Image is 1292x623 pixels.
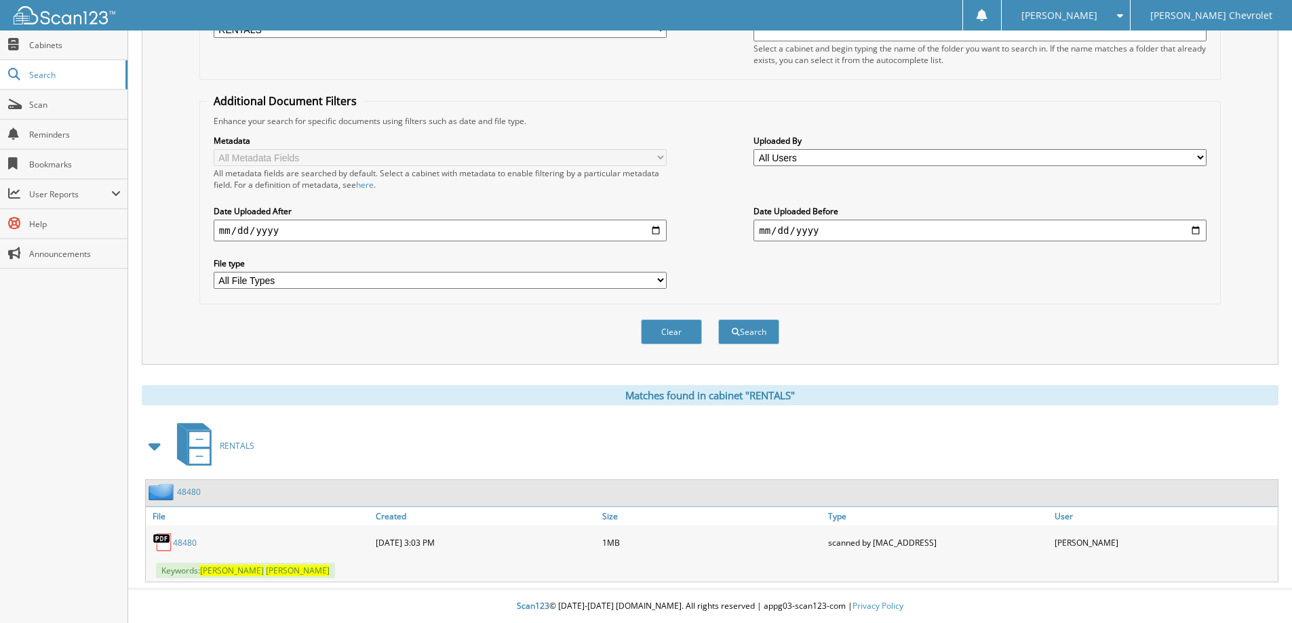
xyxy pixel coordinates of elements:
[718,319,779,344] button: Search
[29,188,111,200] span: User Reports
[1150,12,1272,20] span: [PERSON_NAME] Chevrolet
[214,258,667,269] label: File type
[214,205,667,217] label: Date Uploaded After
[825,507,1051,525] a: Type
[599,507,825,525] a: Size
[29,69,119,81] span: Search
[753,220,1207,241] input: end
[149,483,177,500] img: folder2.png
[1051,529,1278,556] div: [PERSON_NAME]
[29,248,121,260] span: Announcements
[1224,558,1292,623] iframe: Chat Widget
[356,179,374,190] a: here
[266,565,330,576] span: [PERSON_NAME]
[14,6,115,24] img: scan123-logo-white.svg
[220,440,254,451] span: RENTALS
[372,507,599,525] a: Created
[207,94,364,108] legend: Additional Document Filters
[128,590,1292,623] div: © [DATE]-[DATE] [DOMAIN_NAME]. All rights reserved | appg03-scan123-com |
[29,129,121,140] span: Reminders
[641,319,702,344] button: Clear
[29,39,121,51] span: Cabinets
[1051,507,1278,525] a: User
[214,135,667,146] label: Metadata
[1021,12,1097,20] span: [PERSON_NAME]
[146,507,372,525] a: File
[753,205,1207,217] label: Date Uploaded Before
[214,220,667,241] input: start
[153,532,173,552] img: PDF.png
[853,600,903,611] a: Privacy Policy
[169,419,254,473] a: RENTALS
[372,529,599,556] div: [DATE] 3:03 PM
[753,135,1207,146] label: Uploaded By
[29,159,121,170] span: Bookmarks
[142,385,1278,405] div: Matches found in cabinet "RENTALS"
[599,529,825,556] div: 1MB
[517,600,549,611] span: Scan123
[200,565,264,576] span: [PERSON_NAME]
[825,529,1051,556] div: scanned by [MAC_ADDRESS]
[156,563,335,578] span: Keywords:
[207,115,1213,127] div: Enhance your search for specific documents using filters such as date and file type.
[753,43,1207,66] div: Select a cabinet and begin typing the name of the folder you want to search in. If the name match...
[177,486,201,498] a: 48480
[29,218,121,230] span: Help
[29,99,121,110] span: Scan
[173,537,197,548] a: 48480
[214,167,667,190] div: All metadata fields are searched by default. Select a cabinet with metadata to enable filtering b...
